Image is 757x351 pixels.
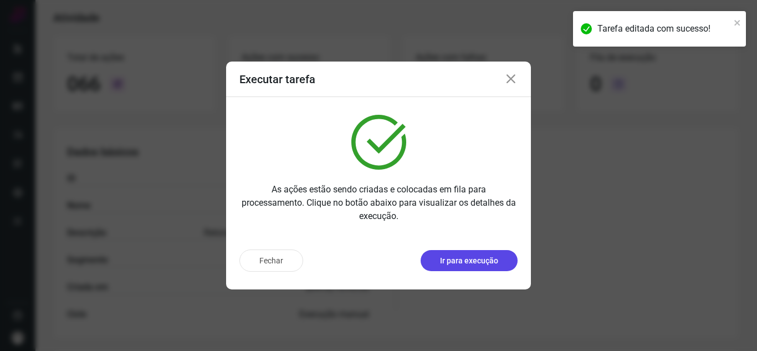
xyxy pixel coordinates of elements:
button: Ir para execução [421,250,518,271]
h3: Executar tarefa [239,73,315,86]
img: verified.svg [351,115,406,170]
button: Fechar [239,250,303,272]
p: As ações estão sendo criadas e colocadas em fila para processamento. Clique no botão abaixo para ... [239,183,518,223]
div: Tarefa editada com sucesso! [597,22,730,35]
button: close [734,16,741,29]
p: Ir para execução [440,255,498,267]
